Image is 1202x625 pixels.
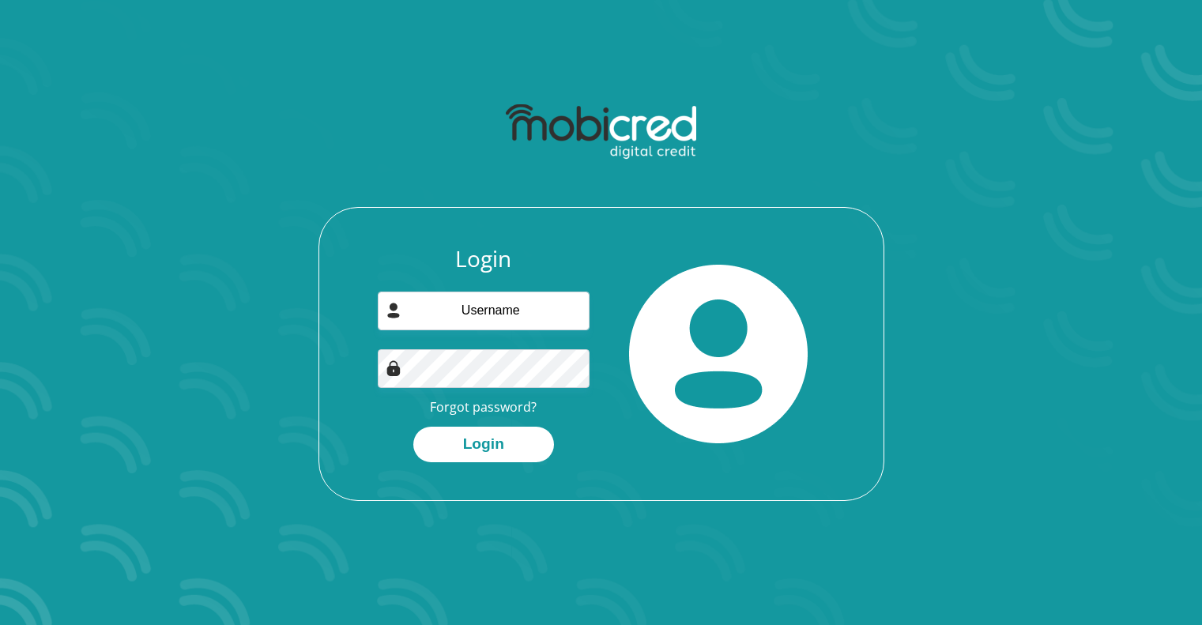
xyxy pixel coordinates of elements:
[378,246,590,273] h3: Login
[378,292,590,330] input: Username
[506,104,696,160] img: mobicred logo
[386,360,401,376] img: Image
[386,303,401,318] img: user-icon image
[413,427,554,462] button: Login
[430,398,537,416] a: Forgot password?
